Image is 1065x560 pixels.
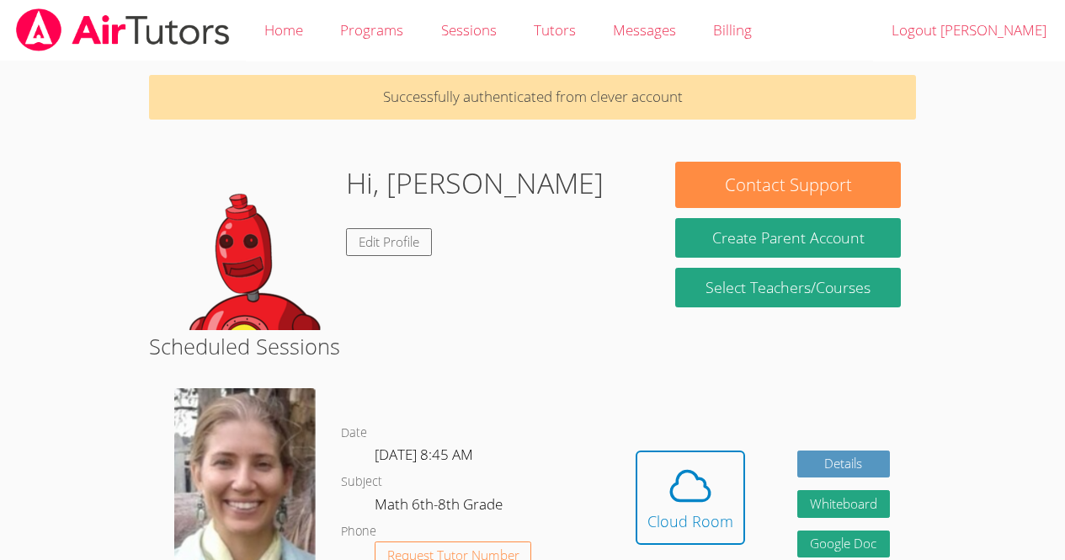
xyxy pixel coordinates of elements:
[797,531,890,558] a: Google Doc
[675,162,900,208] button: Contact Support
[647,509,733,533] div: Cloud Room
[675,218,900,258] button: Create Parent Account
[149,330,916,362] h2: Scheduled Sessions
[149,75,916,120] p: Successfully authenticated from clever account
[375,445,473,464] span: [DATE] 8:45 AM
[636,451,745,545] button: Cloud Room
[613,20,676,40] span: Messages
[341,423,367,444] dt: Date
[341,472,382,493] dt: Subject
[797,451,890,478] a: Details
[164,162,333,330] img: default.png
[675,268,900,307] a: Select Teachers/Courses
[346,162,604,205] h1: Hi, [PERSON_NAME]
[797,490,890,518] button: Whiteboard
[14,8,232,51] img: airtutors_banner-c4298cdbf04f3fff15de1276eac7730deb9818008684d7c2e4769d2f7ddbe033.png
[375,493,506,521] dd: Math 6th-8th Grade
[341,521,376,542] dt: Phone
[346,228,432,256] a: Edit Profile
